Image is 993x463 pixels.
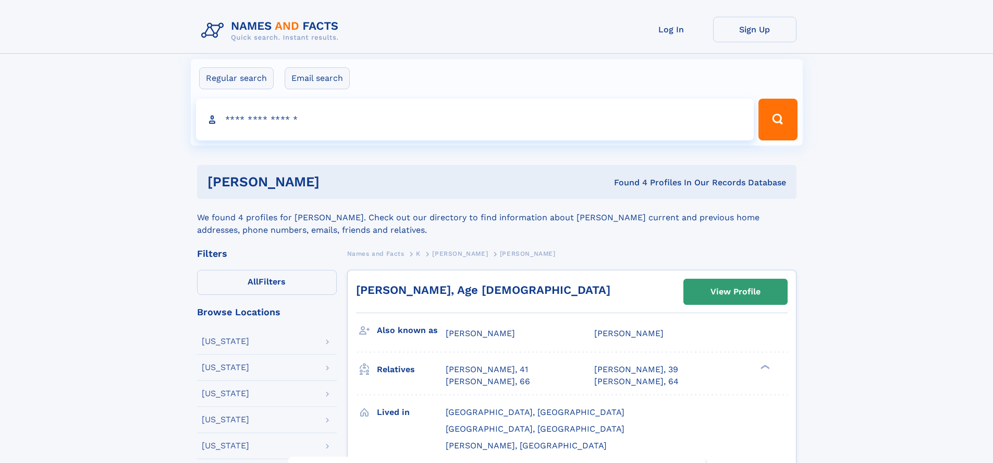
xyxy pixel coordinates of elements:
[684,279,787,304] a: View Profile
[377,322,446,339] h3: Also known as
[199,67,274,89] label: Regular search
[446,441,607,450] span: [PERSON_NAME], [GEOGRAPHIC_DATA]
[202,363,249,372] div: [US_STATE]
[594,364,678,375] a: [PERSON_NAME], 39
[377,361,446,378] h3: Relatives
[197,270,337,295] label: Filters
[202,337,249,346] div: [US_STATE]
[416,247,421,260] a: K
[467,177,786,188] div: Found 4 Profiles In Our Records Database
[202,389,249,398] div: [US_STATE]
[446,407,624,417] span: [GEOGRAPHIC_DATA], [GEOGRAPHIC_DATA]
[197,199,796,236] div: We found 4 profiles for [PERSON_NAME]. Check out our directory to find information about [PERSON_...
[207,175,467,188] h1: [PERSON_NAME]
[500,250,556,257] span: [PERSON_NAME]
[432,250,488,257] span: [PERSON_NAME]
[446,364,528,375] a: [PERSON_NAME], 41
[196,99,754,140] input: search input
[446,328,515,338] span: [PERSON_NAME]
[347,247,404,260] a: Names and Facts
[446,376,530,387] a: [PERSON_NAME], 66
[713,17,796,42] a: Sign Up
[377,403,446,421] h3: Lived in
[432,247,488,260] a: [PERSON_NAME]
[202,415,249,424] div: [US_STATE]
[356,283,610,296] a: [PERSON_NAME], Age [DEMOGRAPHIC_DATA]
[594,376,679,387] a: [PERSON_NAME], 64
[710,280,761,304] div: View Profile
[594,328,664,338] span: [PERSON_NAME]
[758,364,770,371] div: ❯
[630,17,713,42] a: Log In
[758,99,797,140] button: Search Button
[416,250,421,257] span: K
[446,424,624,434] span: [GEOGRAPHIC_DATA], [GEOGRAPHIC_DATA]
[248,277,259,287] span: All
[202,442,249,450] div: [US_STATE]
[285,67,350,89] label: Email search
[197,307,337,317] div: Browse Locations
[197,249,337,258] div: Filters
[197,17,347,45] img: Logo Names and Facts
